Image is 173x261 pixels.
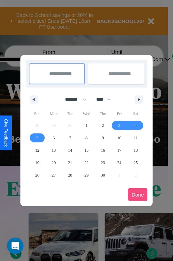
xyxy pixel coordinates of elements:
[95,132,111,144] button: 9
[85,119,88,132] span: 1
[111,157,127,169] button: 24
[128,108,144,119] span: Sat
[117,157,121,169] span: 24
[128,157,144,169] button: 25
[128,132,144,144] button: 11
[62,157,78,169] button: 21
[101,144,105,157] span: 16
[36,132,38,144] span: 5
[78,108,94,119] span: Wed
[128,144,144,157] button: 18
[78,157,94,169] button: 22
[78,119,94,132] button: 1
[101,169,105,181] span: 30
[111,119,127,132] button: 3
[95,157,111,169] button: 23
[52,144,56,157] span: 13
[95,144,111,157] button: 16
[85,132,88,144] span: 8
[117,132,121,144] span: 10
[84,157,89,169] span: 22
[62,132,78,144] button: 7
[45,144,62,157] button: 13
[35,144,39,157] span: 12
[78,169,94,181] button: 29
[134,132,138,144] span: 11
[69,132,71,144] span: 7
[45,157,62,169] button: 20
[3,119,8,147] div: Give Feedback
[78,144,94,157] button: 15
[128,188,147,201] button: Done
[117,144,121,157] span: 17
[52,157,56,169] span: 20
[101,157,105,169] span: 23
[62,169,78,181] button: 28
[111,132,127,144] button: 10
[84,144,89,157] span: 15
[102,119,104,132] span: 2
[29,108,45,119] span: Sun
[111,108,127,119] span: Fri
[52,169,56,181] span: 27
[29,157,45,169] button: 19
[68,157,72,169] span: 21
[78,132,94,144] button: 8
[62,144,78,157] button: 14
[62,108,78,119] span: Tue
[68,169,72,181] span: 28
[95,108,111,119] span: Thu
[29,169,45,181] button: 26
[45,169,62,181] button: 27
[45,132,62,144] button: 6
[45,108,62,119] span: Mon
[102,132,104,144] span: 9
[118,119,120,132] span: 3
[111,144,127,157] button: 17
[95,119,111,132] button: 2
[29,144,45,157] button: 12
[29,132,45,144] button: 5
[35,157,39,169] span: 19
[7,238,24,254] iframe: Intercom live chat
[135,119,137,132] span: 4
[134,144,138,157] span: 18
[128,119,144,132] button: 4
[68,144,72,157] span: 14
[35,169,39,181] span: 26
[84,169,89,181] span: 29
[134,157,138,169] span: 25
[53,132,55,144] span: 6
[95,169,111,181] button: 30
